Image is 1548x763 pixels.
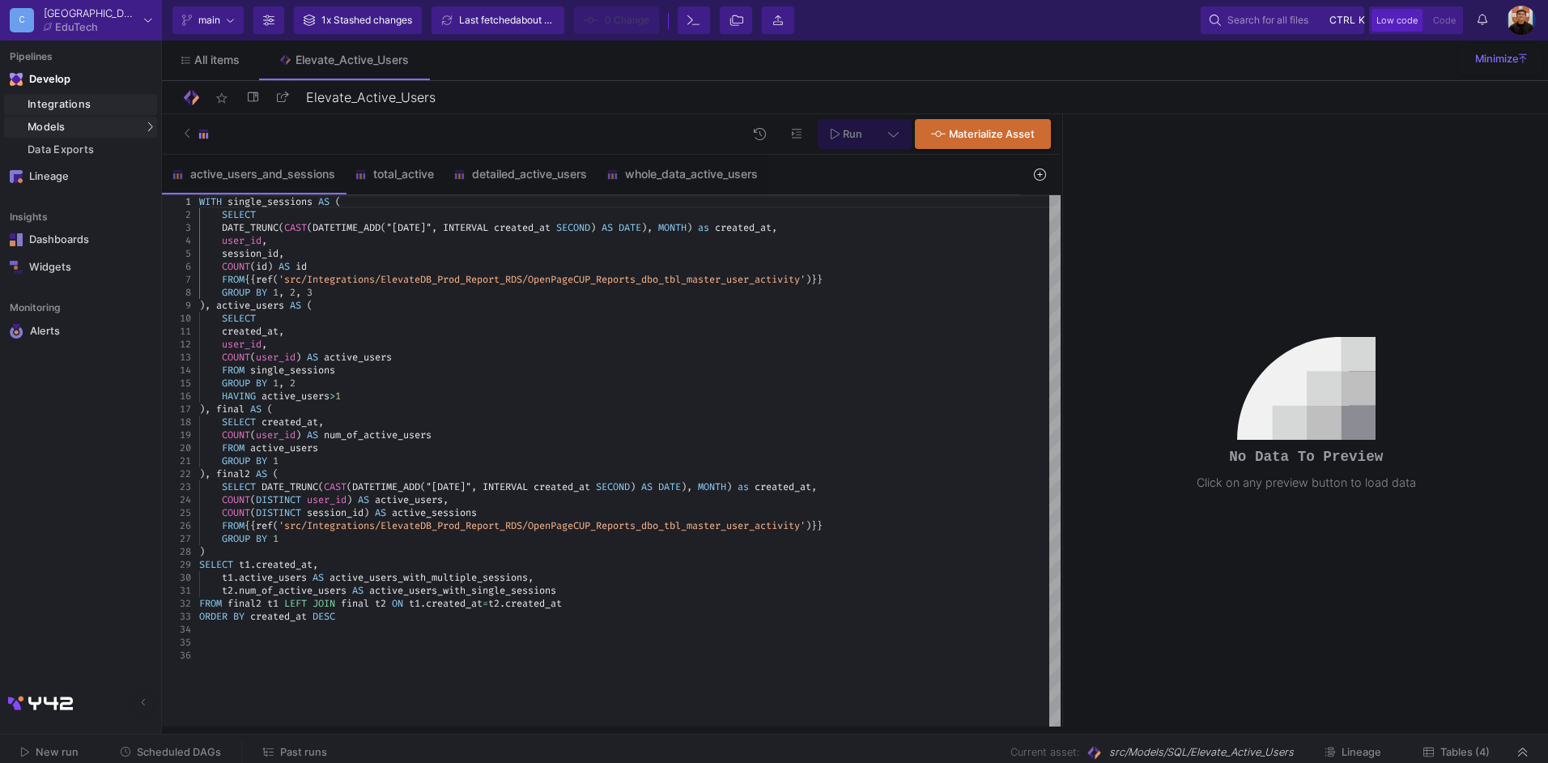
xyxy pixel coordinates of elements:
span: user_id [256,428,296,441]
span: active_users [262,390,330,403]
span: , [279,247,284,260]
div: 5 [162,247,191,260]
div: 28 [162,545,191,558]
span: {{ [245,519,256,532]
span: }} [811,273,823,286]
div: 2 [162,208,191,221]
span: t1 [239,558,250,571]
span: created_at [715,221,772,234]
span: ref [256,519,273,532]
div: 7 [162,273,191,286]
span: ), [199,299,211,312]
span: DISTINCT [256,506,301,519]
span: active_users [250,441,318,454]
span: BY [256,286,267,299]
img: Navigation icon [10,261,23,274]
span: active_users_with_multiple_sessions [330,571,528,584]
span: 2 [290,377,296,390]
span: ), [199,403,211,416]
span: SECOND [596,480,630,493]
span: about 3 hours ago [516,14,598,26]
span: ( [273,467,279,480]
span: t1 [222,571,233,584]
span: GROUP [222,532,250,545]
div: 4 [162,234,191,247]
span: COUNT [222,493,250,506]
span: active_users [239,571,307,584]
span: BY [256,377,267,390]
span: > [330,390,335,403]
span: . [233,571,239,584]
span: session_id [307,506,364,519]
div: 11 [162,325,191,338]
span: ( [250,506,256,519]
div: whole_data_active_users [606,168,758,181]
img: SQL-Model type child icon [172,168,184,181]
span: AS [290,299,301,312]
span: GROUP [222,377,250,390]
span: INTERVAL [443,221,488,234]
span: id [296,260,307,273]
button: 1x Stashed changes [294,6,422,34]
span: GROUP [222,454,250,467]
div: EduTech [55,22,98,32]
span: AS [256,467,267,480]
span: Scheduled DAGs [137,746,221,758]
span: ( [381,221,386,234]
span: , [313,558,318,571]
div: 22 [162,467,191,480]
span: , [262,338,267,351]
pre: No Data To Preview [1229,446,1383,467]
span: JOIN [313,597,335,610]
span: final [341,597,369,610]
span: main [198,8,220,32]
span: 2 [290,286,296,299]
div: 32 [162,597,191,610]
div: 36 [162,649,191,662]
span: . [233,584,239,597]
span: 'src/Integrations/ElevateDB_Prod_Report_RDS/OpenPa [279,519,562,532]
span: COUNT [222,260,250,273]
span: DATE [658,480,681,493]
span: DISTINCT [256,493,301,506]
span: num_of_active_users [324,428,432,441]
span: INTERVAL [483,480,528,493]
div: 19 [162,428,191,441]
span: FROM [199,597,222,610]
span: ) [347,493,352,506]
span: . [500,597,505,610]
span: COUNT [222,506,250,519]
span: ) [296,428,301,441]
span: GROUP [222,286,250,299]
span: DATE_TRUNC [262,480,318,493]
span: AS [313,571,324,584]
span: ( [307,221,313,234]
span: ) [199,545,205,558]
span: ( [279,221,284,234]
div: 35 [162,636,191,649]
button: ctrlk [1325,11,1355,30]
span: CAST [324,480,347,493]
div: Alerts [30,324,135,339]
span: ) [296,351,301,364]
img: bg52tvgs8dxfpOhHYAd0g09LCcAxm85PnUXHwHyc.png [1507,6,1536,35]
span: t2 [222,584,233,597]
span: ( [250,260,256,273]
span: ( [307,299,313,312]
span: AS [307,351,318,364]
div: Dashboards [29,233,134,246]
span: active_users [375,493,443,506]
span: ref [256,273,273,286]
div: active_users_and_sessions [172,168,335,181]
img: SQL-Model type child icon [355,168,367,181]
span: ( [347,480,352,493]
div: 12 [162,338,191,351]
span: AS [641,480,653,493]
div: 14 [162,364,191,377]
a: Integrations [4,94,157,115]
span: geCUP_Reports_dbo_tbl_master_user_activity' [562,273,806,286]
span: , [528,571,534,584]
span: ( [250,351,256,364]
div: 27 [162,532,191,545]
span: WITH [199,195,222,208]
